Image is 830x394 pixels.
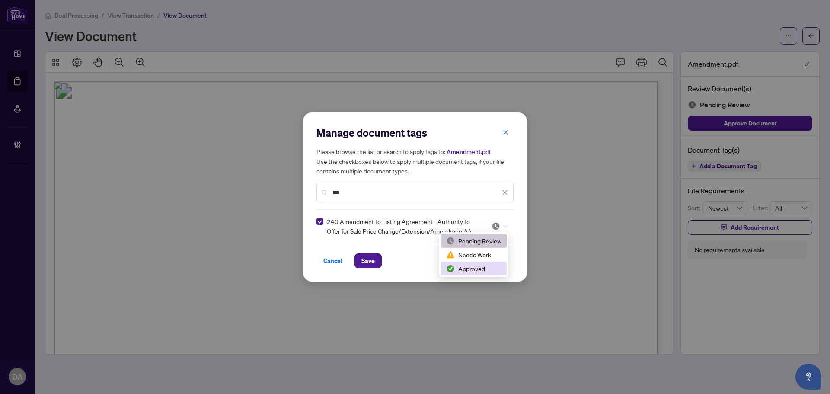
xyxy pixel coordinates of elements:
[447,148,491,156] span: Amendment.pdf
[441,262,507,275] div: Approved
[446,250,501,259] div: Needs Work
[446,250,455,259] img: status
[795,364,821,390] button: Open asap
[354,253,382,268] button: Save
[316,253,349,268] button: Cancel
[323,254,342,268] span: Cancel
[492,222,508,231] span: Pending Review
[446,264,455,273] img: status
[502,189,508,195] span: close
[446,264,501,273] div: Approved
[446,236,501,246] div: Pending Review
[316,147,514,176] h5: Please browse the list or search to apply tags to: Use the checkboxes below to apply multiple doc...
[492,222,500,231] img: status
[316,126,514,140] h2: Manage document tags
[361,254,375,268] span: Save
[446,237,455,245] img: status
[503,129,509,135] span: close
[441,248,507,262] div: Needs Work
[441,234,507,248] div: Pending Review
[327,217,481,236] span: 240 Amendment to Listing Agreement - Authority to Offer for Sale Price Change/Extension/Amendment(s)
